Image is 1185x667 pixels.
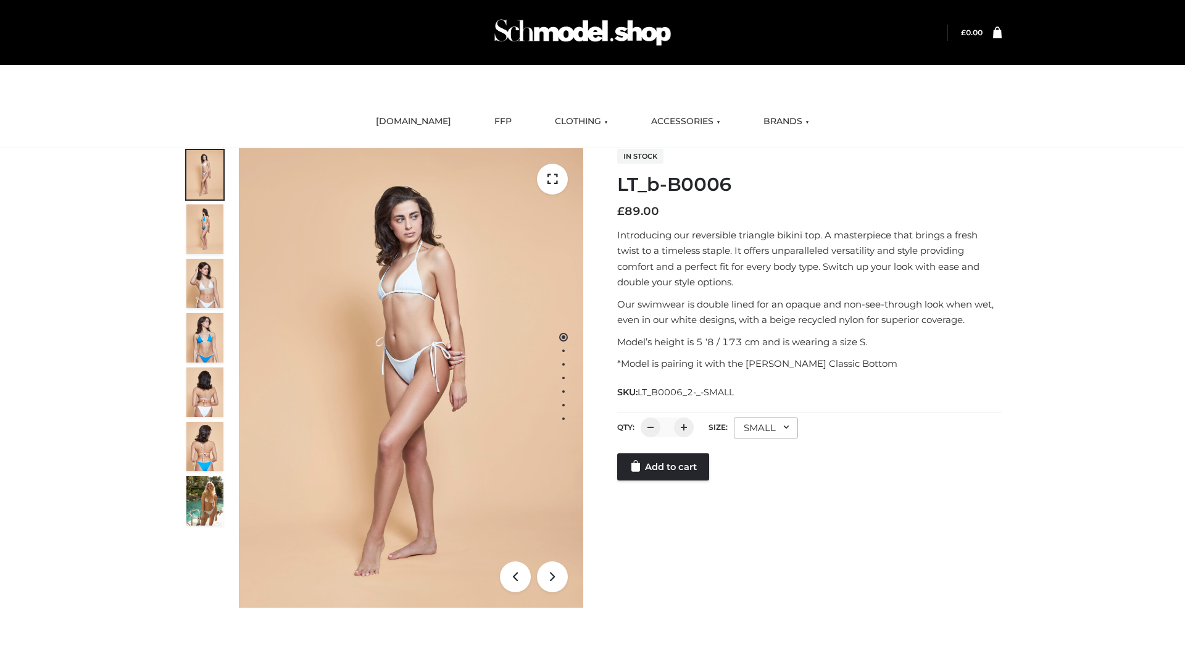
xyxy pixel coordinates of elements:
img: ArielClassicBikiniTop_CloudNine_AzureSky_OW114ECO_4-scaled.jpg [186,313,223,363]
bdi: 89.00 [617,204,659,218]
span: £ [617,204,625,218]
h1: LT_b-B0006 [617,174,1002,196]
img: Arieltop_CloudNine_AzureSky2.jpg [186,476,223,526]
label: Size: [709,422,728,432]
p: Model’s height is 5 ‘8 / 173 cm and is wearing a size S. [617,334,1002,350]
p: *Model is pairing it with the [PERSON_NAME] Classic Bottom [617,356,1002,372]
span: LT_B0006_2-_-SMALL [638,387,734,398]
label: QTY: [617,422,634,432]
p: Introducing our reversible triangle bikini top. A masterpiece that brings a fresh twist to a time... [617,227,1002,290]
p: Our swimwear is double lined for an opaque and non-see-through look when wet, even in our white d... [617,296,1002,328]
a: [DOMAIN_NAME] [367,108,460,135]
a: £0.00 [961,28,983,37]
a: FFP [485,108,521,135]
div: SMALL [734,417,798,438]
span: In stock [617,149,663,164]
img: ArielClassicBikiniTop_CloudNine_AzureSky_OW114ECO_8-scaled.jpg [186,422,223,471]
img: ArielClassicBikiniTop_CloudNine_AzureSky_OW114ECO_7-scaled.jpg [186,367,223,417]
bdi: 0.00 [961,28,983,37]
img: ArielClassicBikiniTop_CloudNine_AzureSky_OW114ECO_3-scaled.jpg [186,259,223,308]
span: SKU: [617,385,735,400]
img: ArielClassicBikiniTop_CloudNine_AzureSky_OW114ECO_1-scaled.jpg [186,150,223,199]
a: BRANDS [754,108,818,135]
img: ArielClassicBikiniTop_CloudNine_AzureSky_OW114ECO_2-scaled.jpg [186,204,223,254]
img: ArielClassicBikiniTop_CloudNine_AzureSky_OW114ECO_1 [239,148,583,608]
span: £ [961,28,966,37]
img: Schmodel Admin 964 [490,8,675,57]
a: ACCESSORIES [642,108,730,135]
a: Add to cart [617,453,709,480]
a: CLOTHING [546,108,617,135]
